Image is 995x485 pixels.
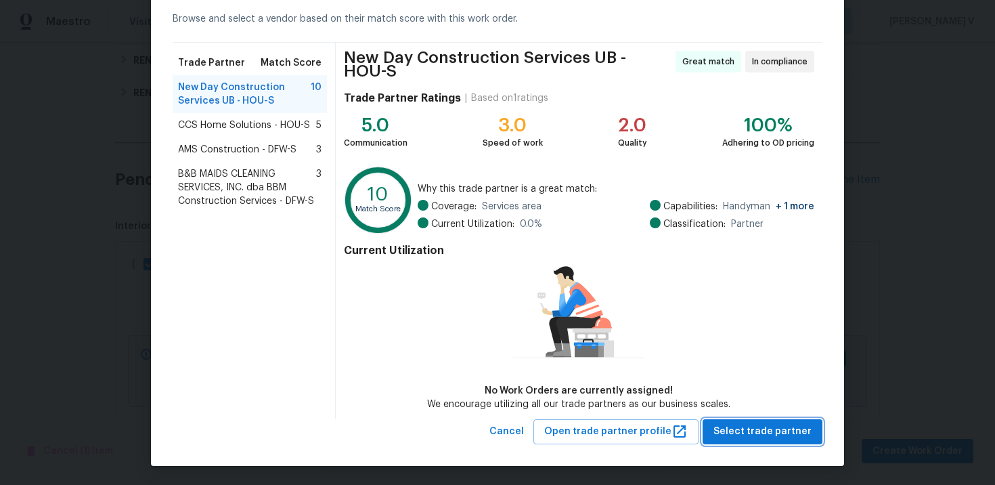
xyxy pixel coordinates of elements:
[368,185,389,204] text: 10
[178,167,316,208] span: B&B MAIDS CLEANING SERVICES, INC. dba BBM Construction Services - DFW-S
[178,143,296,156] span: AMS Construction - DFW-S
[178,56,245,70] span: Trade Partner
[722,119,814,132] div: 100%
[344,91,461,105] h4: Trade Partner Ratings
[431,217,514,231] span: Current Utilization:
[484,419,529,444] button: Cancel
[731,217,764,231] span: Partner
[483,119,543,132] div: 3.0
[489,423,524,440] span: Cancel
[723,200,814,213] span: Handyman
[178,119,310,132] span: CCS Home Solutions - HOU-S
[461,91,471,105] div: |
[418,182,814,196] span: Why this trade partner is a great match:
[533,419,699,444] button: Open trade partner profile
[703,419,822,444] button: Select trade partner
[682,55,740,68] span: Great match
[344,119,407,132] div: 5.0
[618,119,647,132] div: 2.0
[663,200,717,213] span: Capabilities:
[544,423,688,440] span: Open trade partner profile
[618,136,647,150] div: Quality
[316,119,322,132] span: 5
[752,55,813,68] span: In compliance
[663,217,726,231] span: Classification:
[776,202,814,211] span: + 1 more
[344,136,407,150] div: Communication
[483,136,543,150] div: Speed of work
[261,56,322,70] span: Match Score
[311,81,322,108] span: 10
[316,143,322,156] span: 3
[427,384,730,398] div: No Work Orders are currently assigned!
[520,217,542,231] span: 0.0 %
[178,81,311,108] span: New Day Construction Services UB - HOU-S
[355,205,401,213] text: Match Score
[344,51,671,78] span: New Day Construction Services UB - HOU-S
[471,91,548,105] div: Based on 1 ratings
[427,398,730,411] div: We encourage utilizing all our trade partners as our business scales.
[316,167,322,208] span: 3
[722,136,814,150] div: Adhering to OD pricing
[713,423,812,440] span: Select trade partner
[482,200,541,213] span: Services area
[431,200,477,213] span: Coverage:
[344,244,814,257] h4: Current Utilization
